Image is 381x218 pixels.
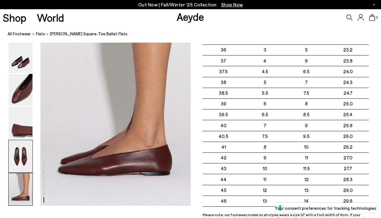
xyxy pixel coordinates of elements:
[375,16,378,19] span: 0
[8,26,381,43] nav: breadcrumb
[9,173,32,205] img: Betty Square-Toe Ballet Flats - Image 6
[244,131,286,142] td: 7.5
[286,55,327,66] td: 6
[9,107,32,139] img: Betty Square-Toe Ballet Flats - Image 4
[203,45,244,55] td: 36
[327,109,369,120] td: 25.4
[286,131,327,142] td: 9.5
[203,77,244,88] td: 38
[327,131,369,142] td: 26.0
[286,88,327,99] td: 7.5
[286,99,327,109] td: 8
[203,174,244,185] td: 44
[275,203,376,213] button: Your consent preferences for tracking technologies
[203,142,244,153] td: 41
[327,196,369,207] td: 29.6
[327,142,369,153] td: 26.2
[327,163,369,174] td: 27.7
[327,120,369,131] td: 25.8
[244,88,286,99] td: 5.5
[203,153,244,163] td: 42
[369,14,375,21] a: 0
[203,131,244,142] td: 40.5
[327,185,369,196] td: 29.0
[203,163,244,174] td: 43
[203,109,244,120] td: 39.5
[286,45,327,55] td: 5
[327,77,369,88] td: 24.3
[286,66,327,77] td: 6.5
[286,163,327,174] td: 11.5
[9,140,32,172] img: Betty Square-Toe Ballet Flats - Image 5
[286,185,327,196] td: 13
[244,66,286,77] td: 4.5
[221,2,243,7] span: Navigate to /collections/new-in
[327,45,369,55] td: 23.2
[286,153,327,163] td: 11
[244,185,286,196] td: 12
[286,120,327,131] td: 9
[3,12,26,23] a: Shop
[244,163,286,174] td: 10
[244,77,286,88] td: 5
[8,31,31,37] a: All Footwear
[36,31,45,37] a: flats
[244,174,286,185] td: 11
[327,174,369,185] td: 28.3
[50,31,128,37] span: [PERSON_NAME] Square-Toe Ballet Flats
[275,205,376,211] label: Your consent preferences for tracking technologies
[203,99,244,109] td: 39
[9,74,32,106] img: Betty Square-Toe Ballet Flats - Image 3
[244,196,286,207] td: 13
[203,185,244,196] td: 45
[177,10,204,23] a: Aeyde
[37,12,64,23] a: World
[286,174,327,185] td: 12
[9,41,32,73] img: Betty Square-Toe Ballet Flats - Image 2
[244,55,286,66] td: 4
[327,88,369,99] td: 24.7
[327,99,369,109] td: 25.0
[203,66,244,77] td: 37.5
[244,45,286,55] td: 3
[203,120,244,131] td: 40
[327,55,369,66] td: 23.8
[327,153,369,163] td: 27.0
[244,99,286,109] td: 6
[138,1,243,9] p: Out Now | Fall/Winter ‘25 Collection
[203,55,244,66] td: 37
[244,120,286,131] td: 7
[244,153,286,163] td: 9
[286,196,327,207] td: 14
[244,142,286,153] td: 8
[244,109,286,120] td: 6.5
[203,196,244,207] td: 46
[327,66,369,77] td: 24.0
[203,88,244,99] td: 38.5
[286,77,327,88] td: 7
[36,31,45,36] span: flats
[286,109,327,120] td: 8.5
[286,142,327,153] td: 10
